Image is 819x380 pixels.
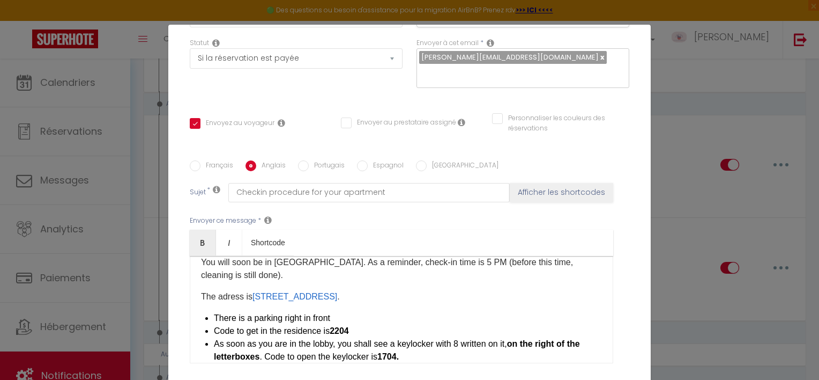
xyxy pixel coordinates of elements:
[278,119,285,127] i: Envoyer au voyageur
[214,338,602,363] li: As soon as you are in the lobby, you shall see a keylocker with 8 written on it, . Code to open t...
[309,160,345,172] label: Portugais
[368,160,404,172] label: Espagnol
[458,118,465,127] i: Envoyer au prestataire si il est assigné
[200,160,233,172] label: Français
[190,230,216,255] a: Bold
[416,38,479,48] label: Envoyer à cet email
[190,38,209,48] label: Statut
[421,52,599,62] span: [PERSON_NAME][EMAIL_ADDRESS][DOMAIN_NAME]
[510,183,613,202] button: Afficher les shortcodes
[214,312,602,325] li: There is a parking right in front
[264,216,272,224] i: Message
[190,256,613,363] div: ​
[214,339,580,361] strong: on the right of the letterboxes
[201,256,602,282] p: You will soon be in [GEOGRAPHIC_DATA]. As a reminder, check-in time is 5 PM (before this time, cl...
[190,187,206,199] label: Sujet
[190,216,256,226] label: Envoyer ce message
[214,325,602,338] li: Code to get in the residence is
[216,230,242,255] a: Italic
[427,160,498,172] label: [GEOGRAPHIC_DATA]
[201,290,602,303] p: The adress is ​.
[212,39,220,47] i: Booking status
[252,292,337,301] a: [STREET_ADDRESS]
[487,39,494,47] i: Recipient
[256,160,286,172] label: Anglais
[377,352,399,361] b: 1704.
[242,230,294,255] a: Shortcode
[213,185,220,194] i: Subject
[330,326,349,335] b: 2204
